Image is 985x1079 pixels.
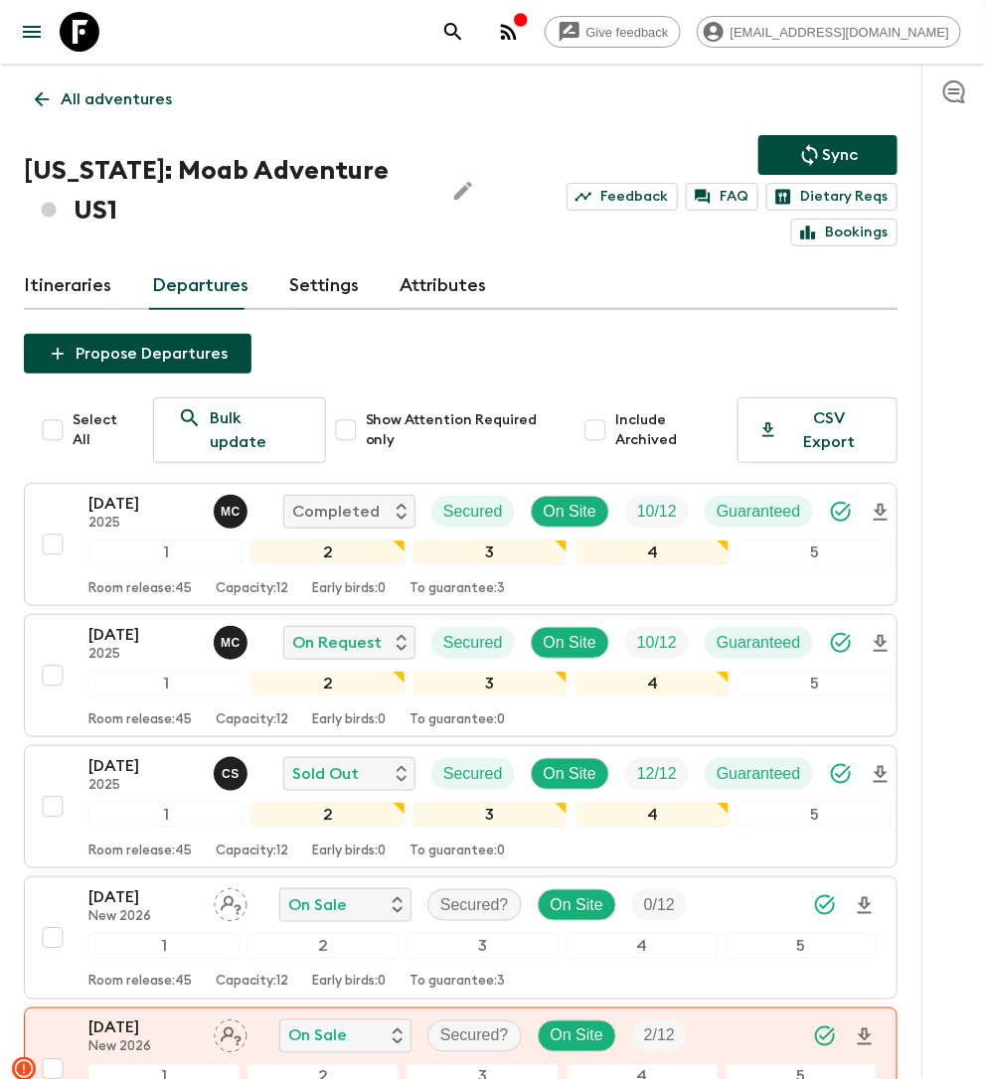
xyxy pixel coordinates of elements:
[644,1024,675,1048] p: 2 / 12
[250,539,405,565] div: 2
[853,1025,877,1049] svg: Download Onboarding
[312,581,386,597] p: Early birds: 0
[152,262,249,310] a: Departures
[88,975,192,991] p: Room release: 45
[312,975,386,991] p: Early birds: 0
[24,262,112,310] a: Itineraries
[544,500,596,524] p: On Site
[829,500,853,524] svg: Synced Successfully
[686,183,758,211] a: FAQ
[88,754,198,778] p: [DATE]
[221,635,241,651] p: M C
[758,135,898,175] button: Sync adventure departures to the booking engine
[410,844,505,859] p: To guarantee: 0
[813,893,837,917] svg: Synced Successfully
[73,410,137,450] span: Select All
[88,492,198,516] p: [DATE]
[443,151,483,231] button: Edit Adventure Title
[637,631,677,655] p: 10 / 12
[644,893,675,917] p: 0 / 12
[88,647,198,663] p: 2025
[292,762,359,786] p: Sold Out
[12,12,52,52] button: menu
[575,25,680,40] span: Give feedback
[551,893,603,917] p: On Site
[567,183,678,211] a: Feedback
[443,500,503,524] p: Secured
[575,802,730,828] div: 4
[615,410,730,450] span: Include Archived
[720,25,960,40] span: [EMAIL_ADDRESS][DOMAIN_NAME]
[88,1040,198,1056] p: New 2026
[216,712,288,728] p: Capacity: 12
[738,802,892,828] div: 5
[88,581,192,597] p: Room release: 45
[717,762,801,786] p: Guaranteed
[813,1024,837,1048] svg: Synced Successfully
[214,632,251,648] span: Megan Chinworth
[545,16,681,48] a: Give feedback
[738,671,892,696] div: 5
[440,893,509,917] p: Secured?
[637,762,677,786] p: 12 / 12
[88,623,198,647] p: [DATE]
[88,1016,198,1040] p: [DATE]
[853,894,877,918] svg: Download Onboarding
[625,758,689,790] div: Trip Fill
[88,539,243,565] div: 1
[632,1020,687,1052] div: Trip Fill
[88,516,198,532] p: 2025
[538,889,616,921] div: On Site
[829,631,853,655] svg: Synced Successfully
[575,539,730,565] div: 4
[216,975,288,991] p: Capacity: 12
[214,894,247,910] span: Assign pack leader
[637,500,677,524] p: 10 / 12
[24,876,898,1000] button: [DATE]New 2026Assign pack leaderOn SaleSecured?On SiteTrip Fill12345Room release:45Capacity:12Ear...
[288,893,347,917] p: On Sale
[427,889,522,921] div: Secured?
[216,844,288,859] p: Capacity: 12
[726,933,877,959] div: 5
[410,975,505,991] p: To guarantee: 3
[575,671,730,696] div: 4
[250,802,405,828] div: 2
[153,397,326,463] a: Bulk update
[427,1020,522,1052] div: Secured?
[869,763,893,787] svg: Download Onboarding
[88,671,243,696] div: 1
[738,539,892,565] div: 5
[88,802,243,828] div: 1
[440,1024,509,1048] p: Secured?
[822,143,858,167] p: Sync
[210,406,301,454] p: Bulk update
[214,501,251,517] span: Megan Chinworth
[869,501,893,525] svg: Download Onboarding
[738,397,898,463] button: CSV Export
[407,933,558,959] div: 3
[717,500,801,524] p: Guaranteed
[410,581,505,597] p: To guarantee: 3
[88,885,198,909] p: [DATE]
[413,539,568,565] div: 3
[88,933,240,959] div: 1
[443,631,503,655] p: Secured
[250,671,405,696] div: 2
[869,632,893,656] svg: Download Onboarding
[625,496,689,528] div: Trip Fill
[531,758,609,790] div: On Site
[697,16,961,48] div: [EMAIL_ADDRESS][DOMAIN_NAME]
[366,410,569,450] span: Show Attention Required only
[216,581,288,597] p: Capacity: 12
[24,483,898,606] button: [DATE]2025Megan ChinworthCompletedSecuredOn SiteTrip FillGuaranteed12345Room release:45Capacity:1...
[214,626,251,660] button: MC
[214,757,251,791] button: CS
[413,671,568,696] div: 3
[222,766,240,782] p: C S
[431,758,515,790] div: Secured
[288,1024,347,1048] p: On Sale
[289,262,360,310] a: Settings
[88,909,198,925] p: New 2026
[531,627,609,659] div: On Site
[292,500,380,524] p: Completed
